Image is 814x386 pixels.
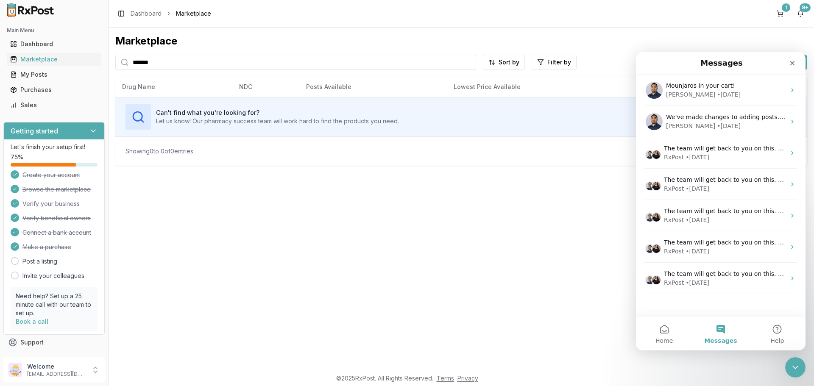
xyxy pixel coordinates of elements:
[134,286,148,292] span: Help
[15,160,25,170] img: Rachel avatar
[22,200,80,208] span: Verify your business
[9,160,19,170] img: Manuel avatar
[8,363,22,377] img: User avatar
[50,226,73,235] div: • [DATE]
[7,82,101,97] a: Purchases
[20,353,49,362] span: Feedback
[9,192,19,202] img: Manuel avatar
[81,69,105,78] div: • [DATE]
[125,147,193,156] div: Showing 0 to 0 of 0 entries
[56,264,113,298] button: Messages
[3,350,105,365] button: Feedback
[10,40,98,48] div: Dashboard
[27,371,86,378] p: [EMAIL_ADDRESS][DOMAIN_NAME]
[28,93,248,100] span: The team will get back to you on this. Our usual reply time is a few hours.
[20,286,37,292] span: Home
[532,55,577,70] button: Filter by
[7,27,101,34] h2: Main Menu
[22,185,91,194] span: Browse the marketplace
[483,55,525,70] button: Sort by
[11,143,98,151] p: Let's finish your setup first!
[3,68,105,81] button: My Posts
[28,124,248,131] span: The team will get back to you on this. Our usual reply time is a few hours.
[22,214,91,222] span: Verify beneficial owners
[156,117,399,125] p: Let us know! Our pharmacy success team will work hard to find the products you need.
[30,69,79,78] div: [PERSON_NAME]
[28,226,48,235] div: RxPost
[15,192,25,202] img: Rachel avatar
[3,3,58,17] img: RxPost Logo
[28,187,248,194] span: The team will get back to you on this. Our usual reply time is a few hours.
[794,7,807,20] button: 9+
[28,132,48,141] div: RxPost
[636,52,806,350] iframe: Intercom live chat
[7,36,101,52] a: Dashboard
[28,195,48,204] div: RxPost
[22,257,57,266] a: Post a listing
[11,153,23,161] span: 75 %
[15,129,25,139] img: Rachel avatar
[232,77,299,97] th: NDC
[16,292,92,317] p: Need help? Set up a 25 minute call with our team to set up.
[7,67,101,82] a: My Posts
[785,357,806,378] iframe: Intercom live chat
[547,58,571,67] span: Filter by
[28,101,48,110] div: RxPost
[800,3,811,12] div: 9+
[68,286,101,292] span: Messages
[30,61,268,68] span: We've made changes to adding posts. Contact our team if you need assistance.
[10,70,98,79] div: My Posts
[131,9,211,18] nav: breadcrumb
[457,375,478,382] a: Privacy
[3,37,105,51] button: Dashboard
[10,86,98,94] div: Purchases
[50,195,73,204] div: • [DATE]
[50,132,73,141] div: • [DATE]
[15,223,25,233] img: Rachel avatar
[3,335,105,350] button: Support
[499,58,519,67] span: Sort by
[28,156,248,162] span: The team will get back to you on this. Our usual reply time is a few hours.
[22,171,80,179] span: Create your account
[437,375,454,382] a: Terms
[115,77,232,97] th: Drug Name
[15,97,25,108] img: Rachel avatar
[7,52,101,67] a: Marketplace
[28,218,248,225] span: The team will get back to you on this. Our usual reply time is a few hours.
[22,243,71,251] span: Make a purchase
[28,164,48,172] div: RxPost
[176,9,211,18] span: Marketplace
[22,272,84,280] a: Invite your colleagues
[27,362,86,371] p: Welcome
[9,129,19,139] img: Manuel avatar
[22,228,91,237] span: Connect a bank account
[115,34,807,48] div: Marketplace
[3,53,105,66] button: Marketplace
[50,101,73,110] div: • [DATE]
[113,264,170,298] button: Help
[299,77,447,97] th: Posts Available
[16,318,48,325] a: Book a call
[10,101,98,109] div: Sales
[9,97,19,108] img: Manuel avatar
[782,3,790,12] div: 1
[50,164,73,172] div: • [DATE]
[11,126,58,136] h3: Getting started
[7,97,101,113] a: Sales
[156,108,399,117] h3: Can't find what you're looking for?
[9,223,19,233] img: Manuel avatar
[10,55,98,64] div: Marketplace
[773,7,787,20] button: 1
[3,83,105,97] button: Purchases
[3,98,105,112] button: Sales
[131,9,162,18] a: Dashboard
[447,77,649,97] th: Lowest Price Available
